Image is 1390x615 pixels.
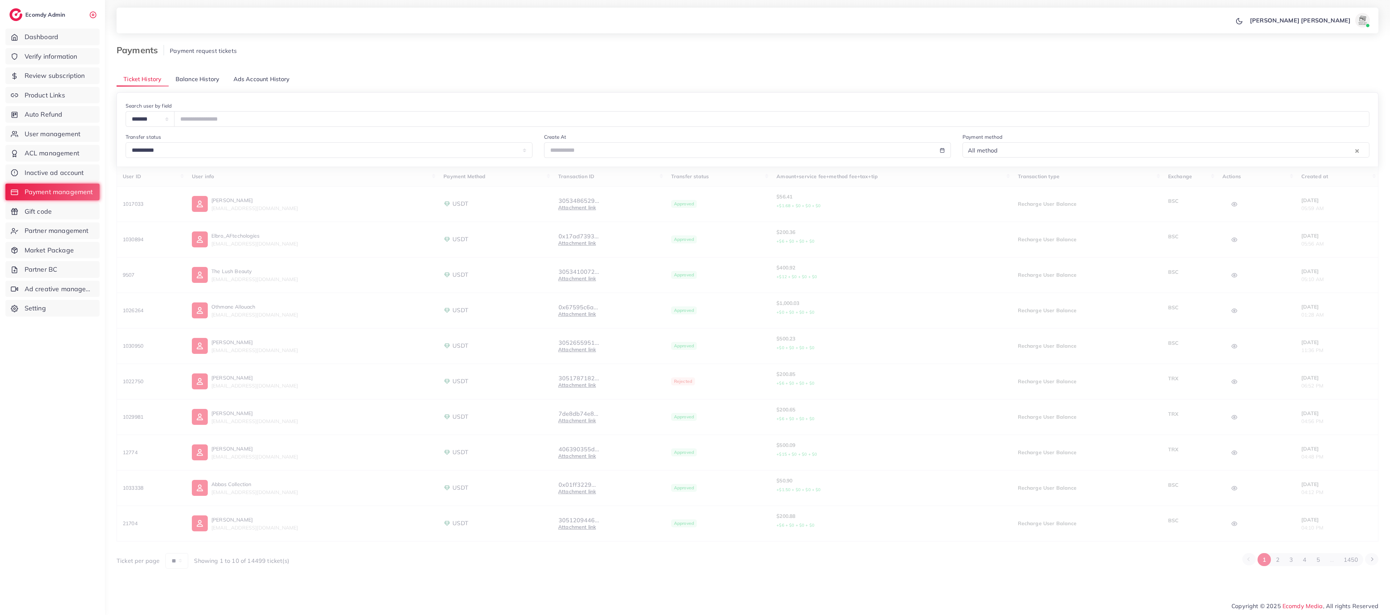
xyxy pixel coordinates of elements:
span: , All rights Reserved [1323,602,1378,610]
span: Ad creative management [25,284,94,294]
a: Partner management [5,222,100,239]
span: Payment request tickets [170,47,237,54]
a: User management [5,126,100,142]
a: Partner BC [5,261,100,278]
span: Partner BC [25,265,58,274]
span: ACL management [25,148,79,158]
p: [PERSON_NAME] [PERSON_NAME] [1250,16,1351,25]
label: Payment method [963,133,1002,141]
span: Setting [25,304,46,313]
span: Review subscription [25,71,85,80]
a: Gift code [5,203,100,220]
span: Inactive ad account [25,168,84,177]
span: Gift code [25,207,52,216]
span: Copyright © 2025 [1231,602,1378,610]
span: Product Links [25,91,65,100]
span: Verify information [25,52,77,61]
a: Product Links [5,87,100,104]
a: Verify information [5,48,100,65]
button: Clear Selected [1355,146,1359,155]
label: Search user by field [126,102,172,109]
span: Dashboard [25,32,58,42]
label: Transfer status [126,133,161,141]
span: Partner management [25,226,89,235]
a: Payment management [5,184,100,200]
img: logo [9,8,22,21]
a: Setting [5,300,100,317]
span: Auto Refund [25,110,63,119]
img: avatar [1355,13,1370,28]
a: Review subscription [5,67,100,84]
span: Market Package [25,246,74,255]
a: Market Package [5,242,100,259]
div: Search for option [963,142,1369,158]
a: Ad creative management [5,281,100,297]
a: Ecomdy Media [1282,602,1323,610]
a: Inactive ad account [5,164,100,181]
span: Ads Account History [233,75,290,83]
h2: Ecomdy Admin [25,11,67,18]
span: Payment management [25,187,93,197]
a: Auto Refund [5,106,100,123]
h3: Payments [117,45,164,55]
a: ACL management [5,145,100,162]
span: All method [966,145,999,156]
span: Ticket History [123,75,161,83]
span: User management [25,129,80,139]
span: Balance History [176,75,219,83]
a: [PERSON_NAME] [PERSON_NAME]avatar [1246,13,1373,28]
label: Create At [544,133,566,141]
a: logoEcomdy Admin [9,8,67,21]
a: Dashboard [5,29,100,45]
input: Search for option [1000,145,1353,156]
